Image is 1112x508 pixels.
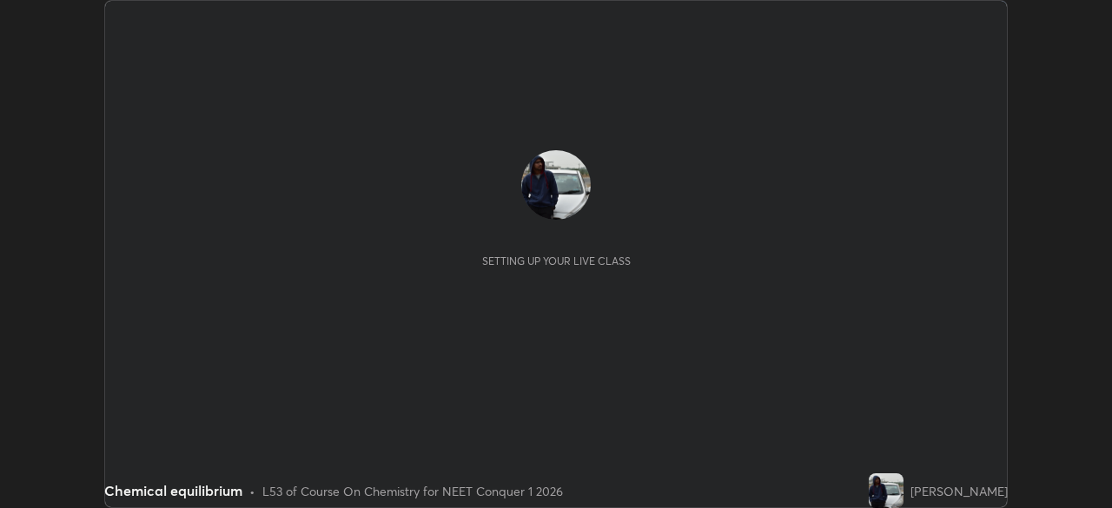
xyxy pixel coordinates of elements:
[910,482,1008,500] div: [PERSON_NAME]
[104,480,242,501] div: Chemical equilibrium
[482,254,631,267] div: Setting up your live class
[521,150,591,220] img: f991eeff001c4949acf00ac8e21ffa6c.jpg
[262,482,563,500] div: L53 of Course On Chemistry for NEET Conquer 1 2026
[249,482,255,500] div: •
[869,473,903,508] img: f991eeff001c4949acf00ac8e21ffa6c.jpg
